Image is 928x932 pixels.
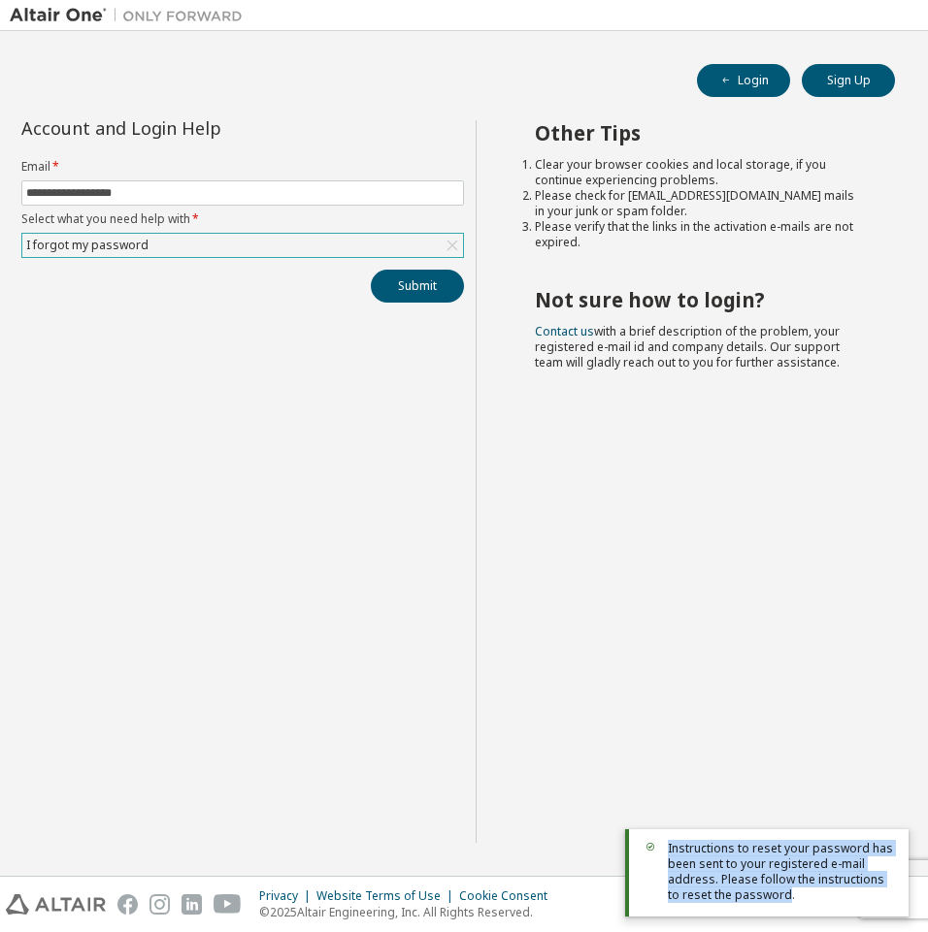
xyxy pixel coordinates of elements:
div: Account and Login Help [21,120,376,136]
div: Privacy [259,888,316,904]
li: Clear your browser cookies and local storage, if you continue experiencing problems. [535,157,860,188]
button: Sign Up [802,64,895,97]
label: Select what you need help with [21,211,464,227]
button: Submit [371,270,464,303]
div: Cookie Consent [459,888,559,904]
img: altair_logo.svg [6,894,106,915]
img: linkedin.svg [182,894,202,915]
p: © 2025 Altair Engineering, Inc. All Rights Reserved. [259,904,559,920]
h2: Other Tips [535,120,860,145]
div: I forgot my password [23,235,151,256]
li: Please verify that the links in the activation e-mails are not expired. [535,219,860,250]
span: with a brief description of the problem, your registered e-mail id and company details. Our suppo... [535,323,840,370]
button: Login [697,64,790,97]
div: Website Terms of Use [316,888,459,904]
label: Email [21,159,464,175]
a: Contact us [535,323,594,339]
span: Instructions to reset your password has been sent to your registered e-mail address. Please follo... [668,841,893,903]
img: youtube.svg [214,894,242,915]
div: I forgot my password [22,234,463,257]
img: facebook.svg [117,894,138,915]
img: instagram.svg [149,894,170,915]
li: Please check for [EMAIL_ADDRESS][DOMAIN_NAME] mails in your junk or spam folder. [535,188,860,219]
img: Altair One [10,6,252,25]
h2: Not sure how to login? [535,287,860,312]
